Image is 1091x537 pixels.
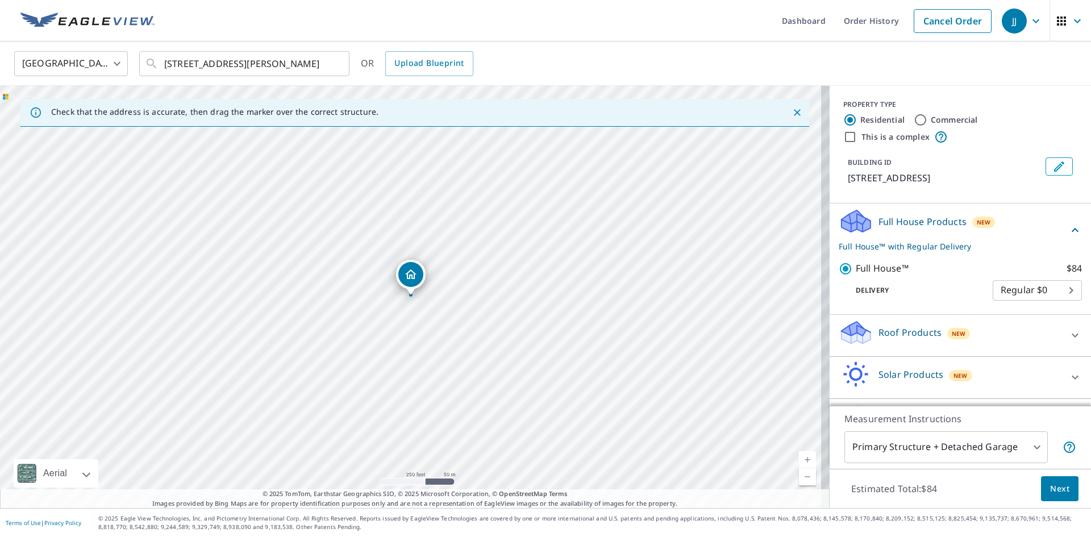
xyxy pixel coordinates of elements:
a: Privacy Policy [44,519,81,527]
a: Upload Blueprint [385,51,473,76]
div: Roof ProductsNew [839,319,1082,352]
span: Your report will include the primary structure and a detached garage if one exists. [1063,440,1076,454]
div: [GEOGRAPHIC_DATA] [14,48,128,80]
p: Measurement Instructions [844,412,1076,426]
a: Cancel Order [914,9,992,33]
div: Aerial [14,459,98,488]
div: Aerial [40,459,70,488]
p: Solar Products [878,368,943,381]
label: Residential [860,114,905,126]
p: | [6,519,81,526]
div: Solar ProductsNew [839,361,1082,394]
p: © 2025 Eagle View Technologies, Inc. and Pictometry International Corp. All Rights Reserved. Repo... [98,514,1085,531]
div: Full House ProductsNewFull House™ with Regular Delivery [839,208,1082,252]
div: PROPERTY TYPE [843,99,1077,110]
span: New [952,329,966,338]
span: New [953,371,968,380]
img: EV Logo [20,13,155,30]
a: OpenStreetMap [499,489,547,498]
p: Roof Products [878,326,942,339]
button: Next [1041,476,1078,502]
button: Close [790,105,805,120]
div: Primary Structure + Detached Garage [844,431,1048,463]
a: Terms of Use [6,519,41,527]
div: Dropped pin, building 1, Residential property, 7482 Fox Creek Dr Olive Branch, MS 38654 [396,260,426,295]
p: Full House Products [878,215,967,228]
p: Full House™ [856,261,909,276]
label: Commercial [931,114,978,126]
span: Upload Blueprint [394,56,464,70]
a: Current Level 17, Zoom In [799,451,816,468]
p: $84 [1067,261,1082,276]
div: OR [361,51,473,76]
div: Walls ProductsNew [839,403,1082,436]
a: Terms [549,489,568,498]
span: New [977,218,991,227]
div: JJ [1002,9,1027,34]
p: Estimated Total: $84 [842,476,946,501]
a: Current Level 17, Zoom Out [799,468,816,485]
input: Search by address or latitude-longitude [164,48,326,80]
span: Next [1050,482,1069,496]
p: [STREET_ADDRESS] [848,171,1041,185]
button: Edit building 1 [1046,157,1073,176]
div: Regular $0 [993,274,1082,306]
p: Full House™ with Regular Delivery [839,240,1068,252]
p: Check that the address is accurate, then drag the marker over the correct structure. [51,107,378,117]
span: © 2025 TomTom, Earthstar Geographics SIO, © 2025 Microsoft Corporation, © [263,489,568,499]
label: This is a complex [861,131,930,143]
p: BUILDING ID [848,157,892,167]
p: Delivery [839,285,993,295]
